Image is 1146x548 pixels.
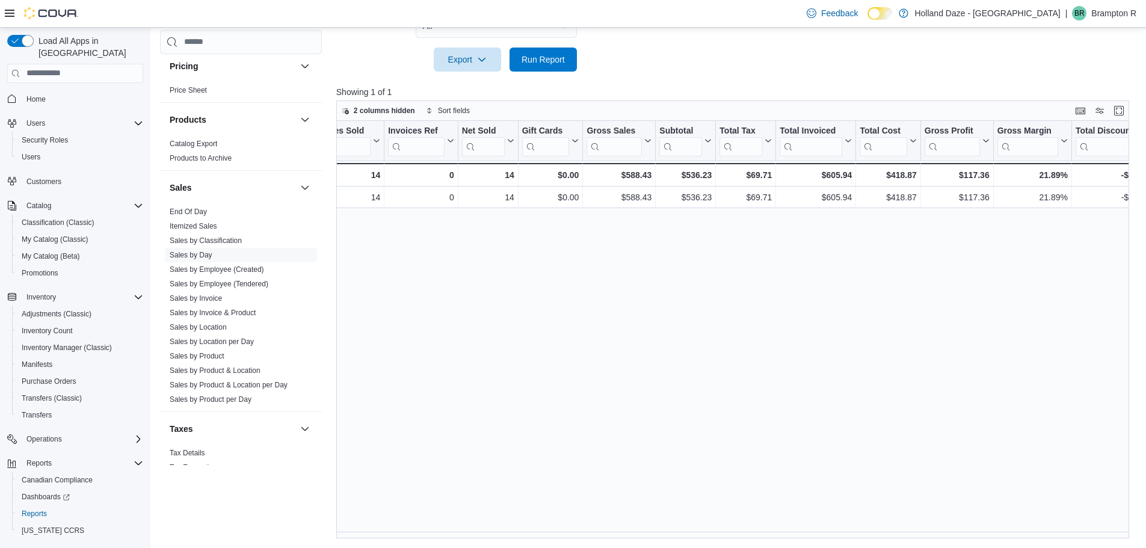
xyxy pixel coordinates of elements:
span: Catalog [26,201,51,211]
a: Canadian Compliance [17,473,97,487]
button: Users [12,149,148,165]
a: Sales by Invoice & Product [170,309,256,317]
span: Customers [26,177,61,186]
span: Sales by Invoice & Product [170,308,256,318]
a: Tax Details [170,449,205,457]
button: Inventory Count [12,322,148,339]
button: Reports [2,455,148,472]
button: Pricing [170,60,295,72]
span: My Catalog (Beta) [17,249,143,263]
a: My Catalog (Classic) [17,232,93,247]
div: 14 [461,168,514,182]
button: Sales [170,182,295,194]
span: Sales by Employee (Created) [170,265,264,274]
h3: Taxes [170,423,193,435]
div: Gross Profit [925,125,980,137]
span: Run Report [522,54,565,66]
span: Sales by Product [170,351,224,361]
span: Sales by Product per Day [170,395,251,404]
a: Sales by Product [170,352,224,360]
div: Total Tax [719,125,762,156]
a: Customers [22,174,66,189]
button: Taxes [298,422,312,436]
button: My Catalog (Classic) [12,231,148,248]
button: Inventory [22,290,61,304]
div: $0.00 [522,168,579,182]
div: Total Discount [1076,125,1140,137]
button: Gross Profit [925,125,990,156]
input: Dark Mode [867,7,893,20]
div: $536.23 [659,168,712,182]
span: Security Roles [22,135,68,145]
div: Net Sold [461,125,504,156]
span: Operations [26,434,62,444]
div: 14 [462,190,514,205]
span: Purchase Orders [22,377,76,386]
a: Dashboards [17,490,75,504]
button: Adjustments (Classic) [12,306,148,322]
a: Reports [17,506,52,521]
span: Tax Exemptions [170,463,221,472]
button: Total Cost [860,125,916,156]
button: [US_STATE] CCRS [12,522,148,539]
button: Reports [12,505,148,522]
div: Gross Margin [997,125,1058,137]
button: Security Roles [12,132,148,149]
div: Subtotal [659,125,702,137]
a: Sales by Employee (Tendered) [170,280,268,288]
span: BR [1074,6,1085,20]
button: Sort fields [421,103,475,118]
span: Users [22,152,40,162]
span: Inventory Count [17,324,143,338]
div: $588.43 [587,190,652,205]
button: Users [22,116,50,131]
button: Canadian Compliance [12,472,148,488]
div: Products [160,137,322,170]
div: 0 [388,168,454,182]
span: Dashboards [22,492,70,502]
div: Total Cost [860,125,907,156]
span: Adjustments (Classic) [17,307,143,321]
button: Total Invoiced [780,125,852,156]
div: Gross Profit [925,125,980,156]
div: $117.36 [925,168,990,182]
div: Invoices Ref [388,125,444,137]
div: Total Cost [860,125,907,137]
a: Sales by Location [170,323,227,331]
span: Dashboards [17,490,143,504]
span: My Catalog (Beta) [22,251,80,261]
button: Export [434,48,501,72]
span: Home [26,94,46,104]
span: Reports [26,458,52,468]
button: Transfers (Classic) [12,390,148,407]
div: 14 [310,168,380,182]
button: Invoices Ref [388,125,454,156]
button: Catalog [22,199,56,213]
span: Inventory Manager (Classic) [17,340,143,355]
button: Classification (Classic) [12,214,148,231]
a: Inventory Count [17,324,78,338]
span: Transfers (Classic) [17,391,143,405]
div: 21.89% [997,190,1068,205]
div: $588.43 [587,168,652,182]
span: Inventory [22,290,143,304]
span: Itemized Sales [170,221,217,231]
button: Inventory [2,289,148,306]
button: Display options [1092,103,1107,118]
a: Sales by Product & Location [170,366,260,375]
span: Inventory Count [22,326,73,336]
p: Showing 1 of 1 [336,86,1138,98]
button: Keyboard shortcuts [1073,103,1088,118]
h3: Sales [170,182,192,194]
span: Tax Details [170,448,205,458]
a: Price Sheet [170,86,207,94]
a: Feedback [802,1,863,25]
button: Gift Cards [522,125,579,156]
div: Gift Cards [522,125,569,137]
a: Manifests [17,357,57,372]
button: Manifests [12,356,148,373]
div: $536.23 [659,190,712,205]
span: Adjustments (Classic) [22,309,91,319]
div: Total Invoiced [780,125,842,156]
